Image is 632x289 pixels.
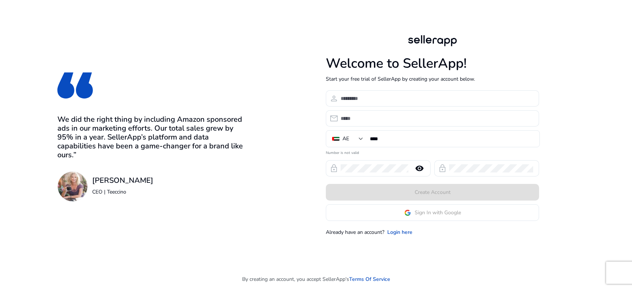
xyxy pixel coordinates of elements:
[387,228,412,236] a: Login here
[326,148,539,156] mat-error: Number is not valid
[326,228,384,236] p: Already have an account?
[92,188,153,196] p: CEO | Teeccino
[438,164,447,173] span: lock
[57,115,247,159] h3: We did the right thing by including Amazon sponsored ads in our marketing efforts. Our total sale...
[330,114,338,123] span: email
[330,94,338,103] span: person
[411,164,428,173] mat-icon: remove_red_eye
[342,135,349,143] div: AE
[349,275,390,283] a: Terms Of Service
[92,176,153,185] h3: [PERSON_NAME]
[326,75,539,83] p: Start your free trial of SellerApp by creating your account below.
[326,56,539,71] h1: Welcome to SellerApp!
[330,164,338,173] span: lock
